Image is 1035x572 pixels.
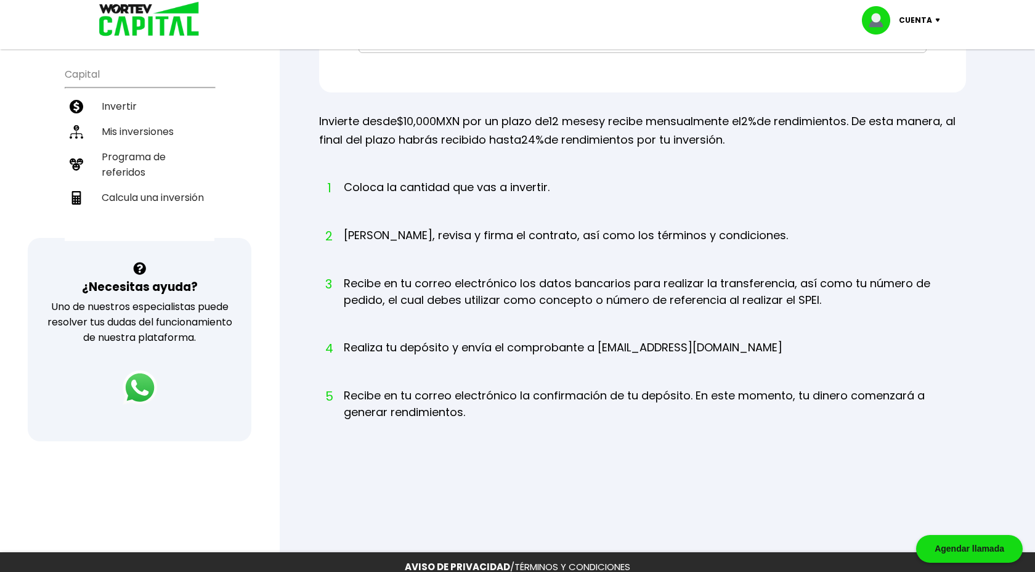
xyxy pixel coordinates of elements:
li: Coloca la cantidad que vas a invertir. [344,179,550,219]
p: Uno de nuestros especialistas puede resolver tus dudas del funcionamiento de nuestra plataforma. [44,299,235,345]
img: logos_whatsapp-icon.242b2217.svg [123,370,157,405]
span: 2% [741,113,757,129]
h3: ¿Necesitas ayuda? [82,278,198,296]
li: Recibe en tu correo electrónico los datos bancarios para realizar la transferencia, así como tu n... [344,275,966,332]
span: 3 [325,275,331,293]
span: 5 [325,387,331,406]
span: 2 [325,227,331,245]
div: Agendar llamada [916,535,1023,563]
a: Mis inversiones [65,119,214,144]
img: profile-image [862,6,899,35]
span: 1 [325,179,331,197]
img: invertir-icon.b3b967d7.svg [70,100,83,113]
ul: Capital [65,60,214,241]
a: Calcula una inversión [65,185,214,210]
span: 12 meses [549,113,599,129]
li: [PERSON_NAME], revisa y firma el contrato, así como los términos y condiciones. [344,227,788,267]
span: 4 [325,339,331,357]
a: Invertir [65,94,214,119]
span: 24% [521,132,544,147]
li: Recibe en tu correo electrónico la confirmación de tu depósito. En este momento, tu dinero comenz... [344,387,966,444]
img: recomiendanos-icon.9b8e9327.svg [70,158,83,171]
li: Realiza tu depósito y envía el comprobante a [EMAIL_ADDRESS][DOMAIN_NAME] [344,339,782,379]
img: icon-down [932,18,949,22]
a: Programa de referidos [65,144,214,185]
span: $10,000 [397,113,436,129]
img: calculadora-icon.17d418c4.svg [70,191,83,205]
p: Cuenta [899,11,932,30]
img: inversiones-icon.6695dc30.svg [70,125,83,139]
p: Invierte desde MXN por un plazo de y recibe mensualmente el de rendimientos. De esta manera, al f... [319,112,966,149]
